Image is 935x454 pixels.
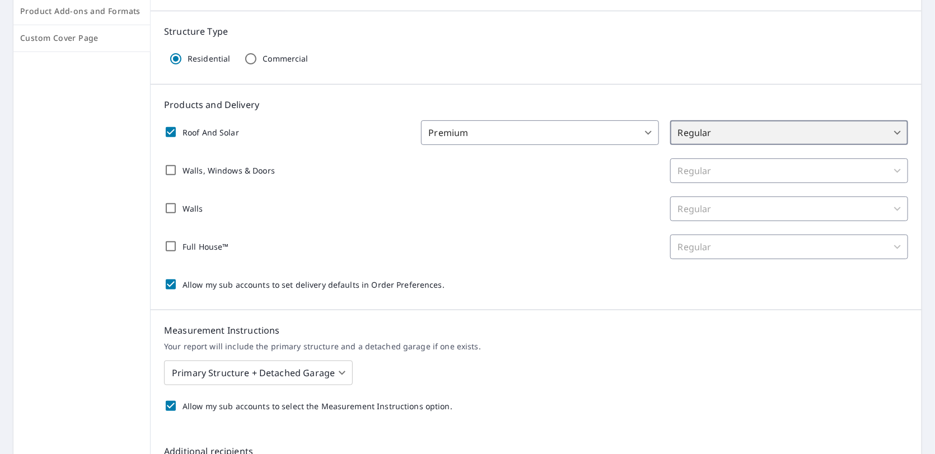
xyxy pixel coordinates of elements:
[670,196,908,221] div: Regular
[183,127,239,138] p: Roof And Solar
[183,400,452,412] p: Allow my sub accounts to select the Measurement Instructions option.
[670,235,908,259] div: Regular
[164,341,908,352] p: Your report will include the primary structure and a detached garage if one exists.
[183,165,275,176] p: Walls, Windows & Doors
[164,324,908,337] p: Measurement Instructions
[670,158,908,183] div: Regular
[188,54,230,64] p: Residential
[183,203,203,214] p: Walls
[263,54,308,64] p: Commercial
[183,279,445,291] p: Allow my sub accounts to set delivery defaults in Order Preferences.
[670,120,908,145] div: Regular
[20,4,143,18] span: Product Add-ons and Formats
[20,31,143,45] span: Custom Cover Page
[183,241,228,252] p: Full House™
[164,25,908,38] p: Structure Type
[164,98,908,111] p: Products and Delivery
[164,357,353,389] div: Primary Structure + Detached Garage
[421,120,659,145] div: Premium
